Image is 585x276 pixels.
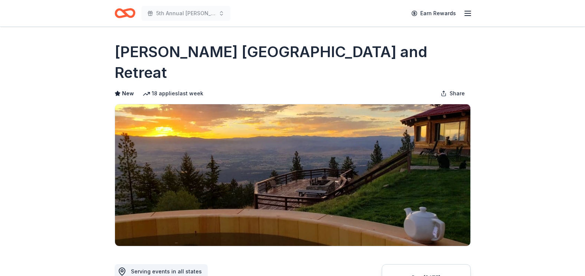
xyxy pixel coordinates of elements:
span: New [122,89,134,98]
div: 18 applies last week [143,89,203,98]
button: 5th Annual [PERSON_NAME]'s Charity Casino Gala [141,6,230,21]
button: Share [435,86,471,101]
a: Earn Rewards [407,7,460,20]
span: Serving events in all states [131,268,202,275]
span: 5th Annual [PERSON_NAME]'s Charity Casino Gala [156,9,216,18]
h1: [PERSON_NAME] [GEOGRAPHIC_DATA] and Retreat [115,42,471,83]
img: Image for Downing Mountain Lodge and Retreat [115,104,470,246]
a: Home [115,4,135,22]
span: Share [450,89,465,98]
